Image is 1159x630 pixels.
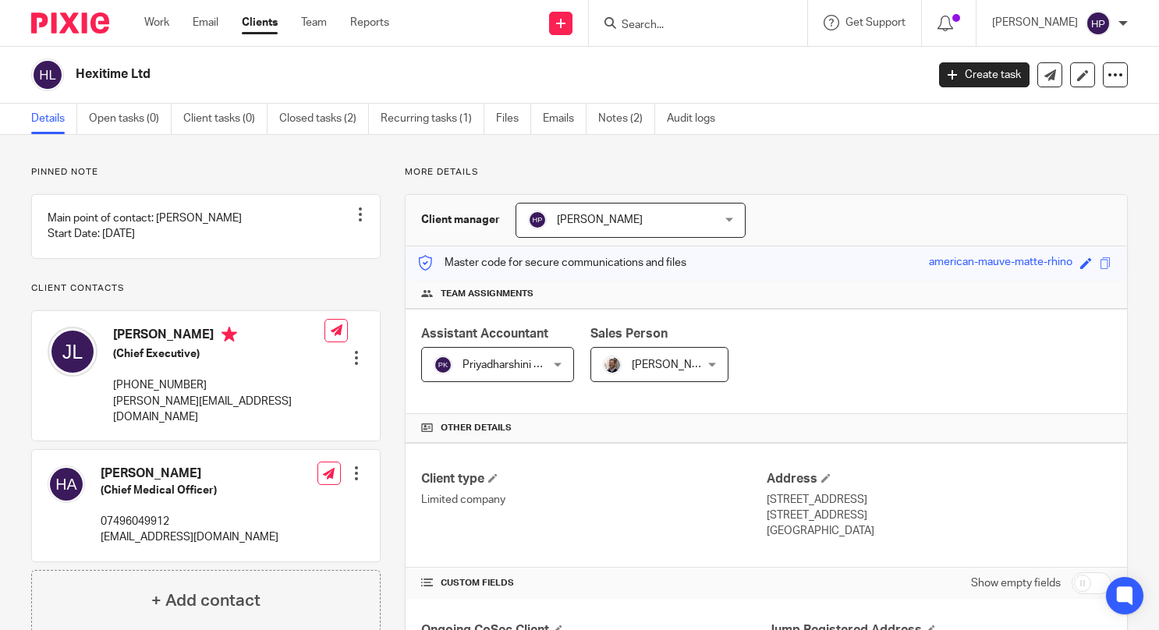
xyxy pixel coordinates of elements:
[405,166,1128,179] p: More details
[301,15,327,30] a: Team
[845,17,906,28] span: Get Support
[939,62,1030,87] a: Create task
[31,282,381,295] p: Client contacts
[381,104,484,134] a: Recurring tasks (1)
[971,575,1061,591] label: Show empty fields
[89,104,172,134] a: Open tasks (0)
[48,465,85,503] img: svg%3E
[929,254,1072,272] div: american-mauve-matte-rhino
[31,104,77,134] a: Details
[603,356,622,374] img: Matt%20Circle.png
[421,212,500,228] h3: Client manager
[463,359,573,370] span: Priyadharshini Kalidass
[101,483,278,498] h5: (Chief Medical Officer)
[421,492,766,508] p: Limited company
[528,211,547,229] img: svg%3E
[441,288,533,300] span: Team assignments
[113,377,324,393] p: [PHONE_NUMBER]
[767,471,1111,487] h4: Address
[193,15,218,30] a: Email
[590,327,668,340] span: Sales Person
[1086,11,1111,36] img: svg%3E
[767,492,1111,508] p: [STREET_ADDRESS]
[113,346,324,362] h5: (Chief Executive)
[222,327,237,342] i: Primary
[242,15,278,30] a: Clients
[76,66,748,83] h2: Hexitime Ltd
[101,529,278,545] p: [EMAIL_ADDRESS][DOMAIN_NAME]
[543,104,587,134] a: Emails
[417,255,686,271] p: Master code for secure communications and files
[620,19,760,33] input: Search
[350,15,389,30] a: Reports
[31,12,109,34] img: Pixie
[113,394,324,426] p: [PERSON_NAME][EMAIL_ADDRESS][DOMAIN_NAME]
[151,589,261,613] h4: + Add contact
[101,465,278,482] h4: [PERSON_NAME]
[667,104,727,134] a: Audit logs
[992,15,1078,30] p: [PERSON_NAME]
[31,58,64,91] img: svg%3E
[767,508,1111,523] p: [STREET_ADDRESS]
[767,523,1111,539] p: [GEOGRAPHIC_DATA]
[101,514,278,529] p: 07496049912
[113,327,324,346] h4: [PERSON_NAME]
[496,104,531,134] a: Files
[598,104,655,134] a: Notes (2)
[279,104,369,134] a: Closed tasks (2)
[441,422,512,434] span: Other details
[632,359,718,370] span: [PERSON_NAME]
[557,214,643,225] span: [PERSON_NAME]
[144,15,169,30] a: Work
[421,471,766,487] h4: Client type
[434,356,452,374] img: svg%3E
[183,104,268,134] a: Client tasks (0)
[421,327,548,340] span: Assistant Accountant
[31,166,381,179] p: Pinned note
[48,327,97,377] img: svg%3E
[421,577,766,589] h4: CUSTOM FIELDS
